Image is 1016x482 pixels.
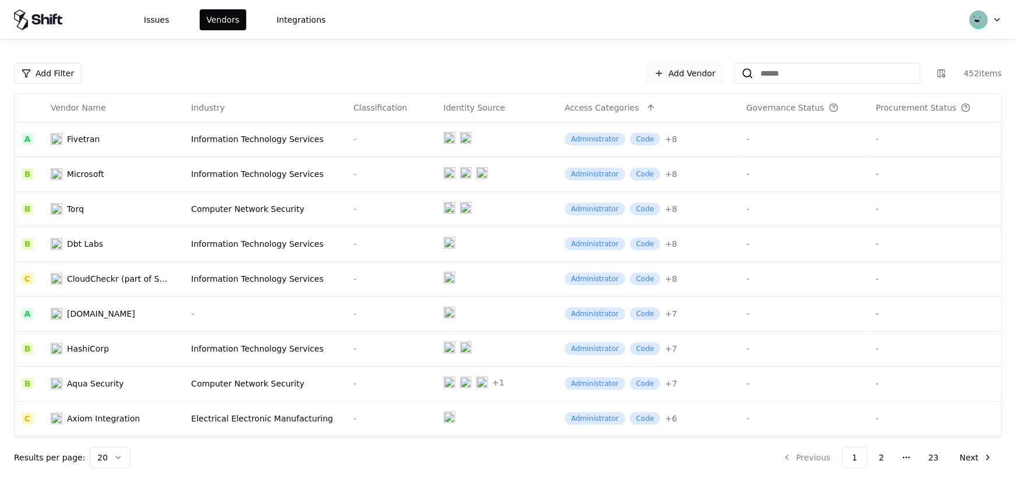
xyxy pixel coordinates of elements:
[353,133,430,145] div: -
[137,9,176,30] button: Issues
[460,377,472,388] img: entra.microsoft.com
[460,202,472,214] img: entra.microsoft.com
[67,203,84,215] div: Torq
[51,203,62,215] img: Torq
[746,378,862,389] div: -
[51,168,62,180] img: Microsoft
[746,203,862,215] div: -
[353,378,430,389] div: -
[200,9,246,30] button: Vendors
[444,272,455,283] img: aws.amazon.com
[353,238,430,250] div: -
[51,133,62,145] img: Fivetran
[665,343,677,355] button: +7
[876,273,994,285] div: -
[51,343,62,355] img: HashiCorp
[919,447,948,468] button: 23
[630,412,661,425] div: Code
[444,307,455,318] img: aws.amazon.com
[191,168,339,180] div: Information Technology Services
[191,343,339,355] div: Information Technology Services
[565,133,625,146] div: Administrator
[51,238,62,250] img: dbt Labs
[67,413,140,424] div: Axiom Integration
[22,168,33,180] div: B
[476,377,488,388] img: salesforce.com
[460,167,472,179] img: entra.microsoft.com
[746,343,862,355] div: -
[773,447,1002,468] nav: pagination
[665,238,677,250] button: +8
[444,377,455,388] img: aws.amazon.com
[444,412,455,423] img: aws.amazon.com
[565,342,625,355] div: Administrator
[746,273,862,285] div: -
[51,102,106,114] div: Vendor Name
[665,273,677,285] button: +8
[67,238,103,250] div: Dbt Labs
[746,308,862,320] div: -
[876,343,994,355] div: -
[665,378,677,389] div: + 7
[353,308,430,320] div: -
[842,447,868,468] button: 1
[14,452,85,463] p: Results per page:
[665,413,677,424] div: + 6
[665,168,677,180] div: + 8
[950,447,1002,468] button: Next
[876,168,994,180] div: -
[353,102,408,114] div: Classification
[444,202,455,214] img: aws.amazon.com
[746,133,862,145] div: -
[67,168,104,180] div: Microsoft
[665,413,677,424] button: +6
[22,238,33,250] div: B
[565,168,625,180] div: Administrator
[746,238,862,250] div: -
[191,308,339,320] div: -
[665,238,677,250] div: + 8
[870,447,894,468] button: 2
[876,203,994,215] div: -
[565,412,625,425] div: Administrator
[493,377,505,388] div: + 1
[876,413,994,424] div: -
[665,203,677,215] button: +8
[630,133,661,146] div: Code
[476,167,488,179] img: snowflake.com
[22,413,33,424] div: C
[191,133,339,145] div: Information Technology Services
[645,63,725,84] a: Add Vendor
[565,238,625,250] div: Administrator
[665,308,677,320] div: + 7
[665,133,677,145] button: +8
[665,308,677,320] button: +7
[876,102,957,114] div: Procurement Status
[444,167,455,179] img: aws.amazon.com
[630,272,661,285] div: Code
[630,168,661,180] div: Code
[353,273,430,285] div: -
[353,203,430,215] div: -
[746,413,862,424] div: -
[665,273,677,285] div: + 8
[565,102,639,114] div: Access Categories
[14,63,82,84] button: Add Filter
[22,273,33,285] div: C
[353,343,430,355] div: -
[876,133,994,145] div: -
[565,272,625,285] div: Administrator
[565,377,625,390] div: Administrator
[665,133,677,145] div: + 8
[444,237,455,249] img: snowflake.com
[876,238,994,250] div: -
[353,413,430,424] div: -
[955,68,1002,79] div: 452 items
[460,132,472,144] img: snowflake.com
[665,343,677,355] div: + 7
[22,343,33,355] div: B
[746,102,824,114] div: Governance Status
[67,133,100,145] div: Fivetran
[191,413,339,424] div: Electrical Electronic Manufacturing
[270,9,332,30] button: Integrations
